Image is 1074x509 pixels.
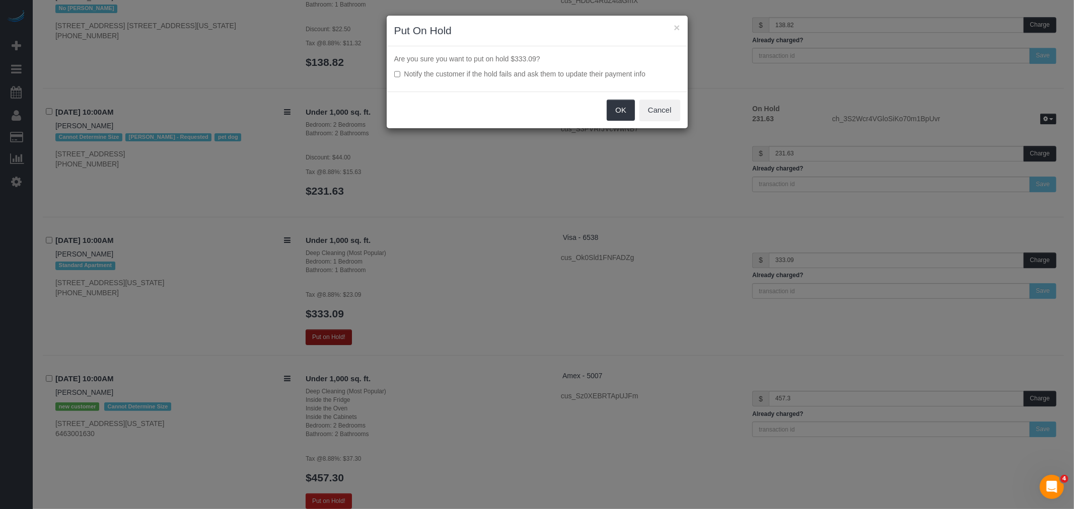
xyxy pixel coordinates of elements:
h3: Put On Hold [394,23,680,38]
iframe: Intercom live chat [1040,475,1064,499]
span: Are you sure you want to put on hold $333.09? [394,55,540,63]
button: OK [607,100,635,121]
span: 4 [1060,475,1068,483]
button: × [674,22,680,33]
button: Cancel [639,100,680,121]
sui-modal: Put On Hold [387,16,688,128]
input: Notify the customer if the hold fails and ask them to update their payment info [394,71,401,77]
label: Notify the customer if the hold fails and ask them to update their payment info [394,69,680,79]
